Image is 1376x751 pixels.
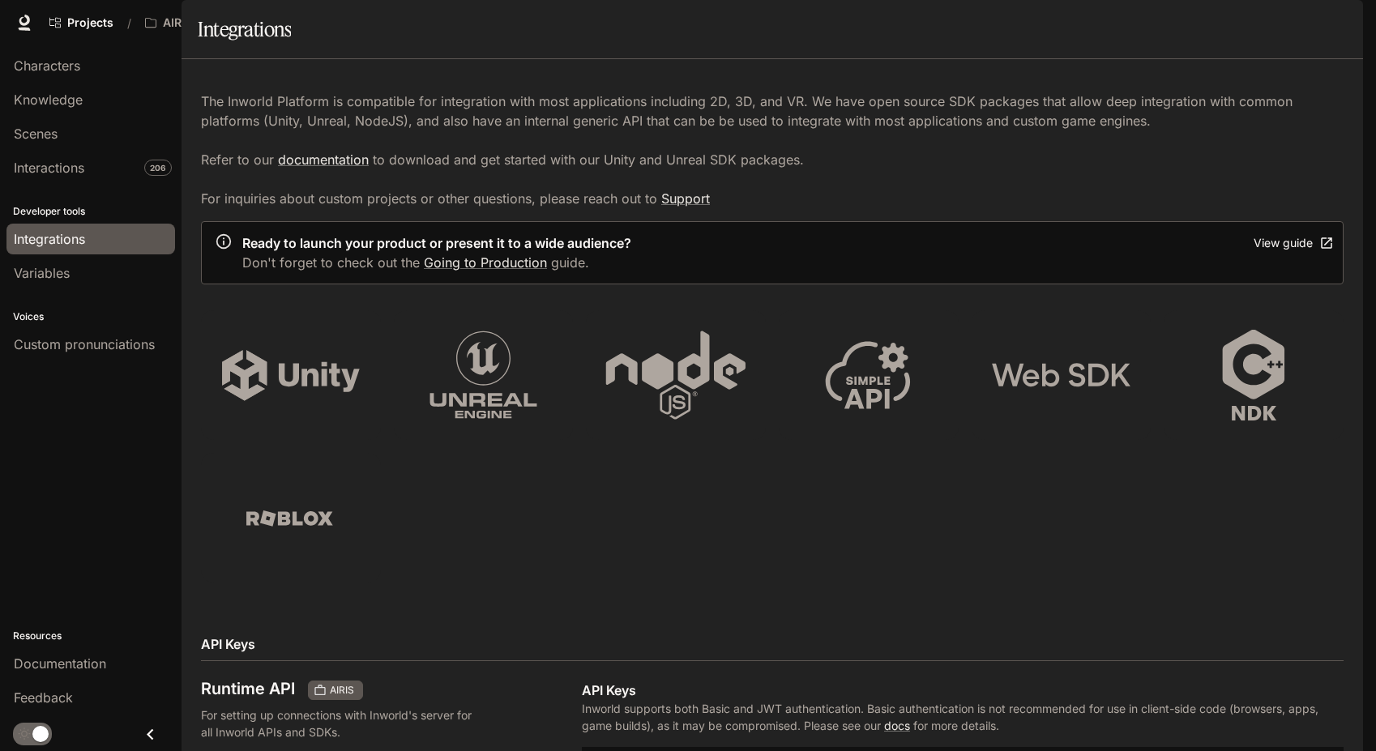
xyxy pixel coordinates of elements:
[138,6,217,39] button: All workspaces
[1254,233,1313,254] div: View guide
[323,683,361,698] span: AIRIS
[163,16,192,30] p: AIRIS
[424,254,547,271] a: Going to Production
[582,681,1344,700] p: API Keys
[201,706,476,740] p: For setting up connections with Inworld's server for all Inworld APIs and SDKs.
[198,13,291,45] h1: Integrations
[201,92,1344,208] p: The Inworld Platform is compatible for integration with most applications including 2D, 3D, and V...
[67,16,113,30] span: Projects
[1250,230,1336,257] a: View guide
[201,634,1344,654] h2: API Keys
[242,233,631,253] p: Ready to launch your product or present it to a wide audience?
[278,151,369,168] a: documentation
[201,681,295,697] h3: Runtime API
[884,719,910,732] a: docs
[308,681,363,700] div: These keys will apply to your current workspace only
[582,700,1344,734] p: Inworld supports both Basic and JWT authentication. Basic authentication is not recommended for u...
[242,253,631,272] p: Don't forget to check out the guide.
[661,190,710,207] a: Support
[121,15,138,32] div: /
[42,6,121,39] a: Go to projects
